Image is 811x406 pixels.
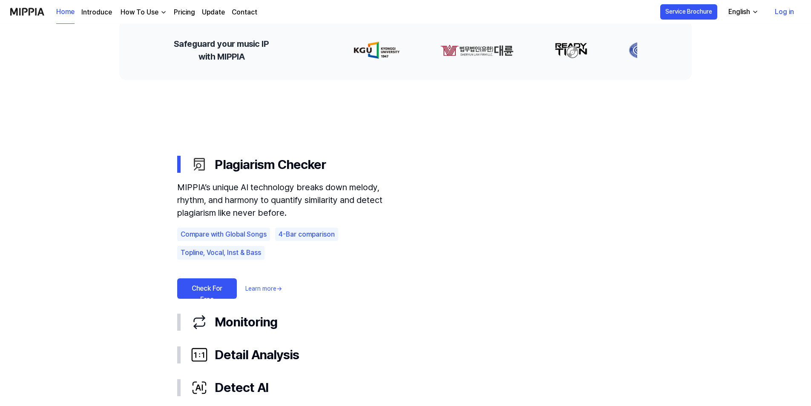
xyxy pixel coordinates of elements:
div: Monitoring [191,312,634,332]
div: Detail Analysis [191,345,634,364]
div: Topline, Vocal, Inst & Bass [177,246,265,260]
div: Detect AI [191,378,634,397]
a: Check For Free [177,278,237,299]
div: 4-Bar comparison [275,228,338,241]
a: Home [56,0,75,24]
div: Plagiarism Checker [191,155,634,174]
div: English [727,7,752,17]
img: partner-logo-1 [434,42,507,59]
button: How To Use [119,7,167,17]
img: partner-logo-2 [548,42,581,59]
button: Detect AI [177,371,634,404]
div: Compare with Global Songs [177,228,270,241]
button: Monitoring [177,306,634,338]
button: Plagiarism Checker [177,148,634,181]
a: Learn more→ [245,284,282,293]
div: How To Use [119,7,160,17]
button: Detail Analysis [177,338,634,371]
button: Service Brochure [660,4,717,20]
img: partner-logo-0 [347,42,393,59]
a: Introduce [81,7,112,17]
img: partner-logo-3 [622,42,648,59]
button: English [722,3,764,20]
a: Update [202,7,225,17]
img: down [160,9,167,16]
div: Plagiarism Checker [177,181,634,306]
h2: Safeguard your music IP with MIPPIA [174,37,269,63]
a: Contact [232,7,257,17]
a: Pricing [174,7,195,17]
div: MIPPIA’s unique AI technology breaks down melody, rhythm, and harmony to quantify similarity and ... [177,181,407,219]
